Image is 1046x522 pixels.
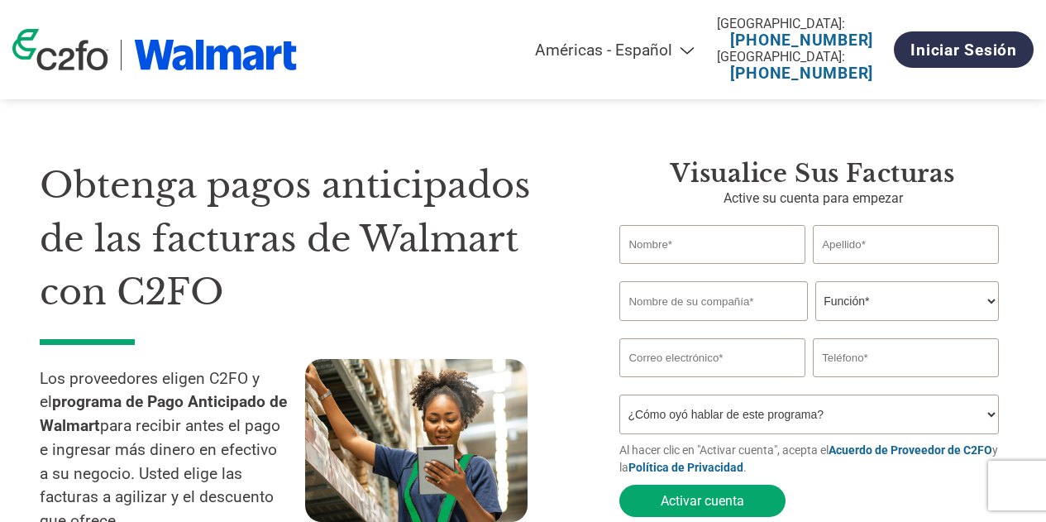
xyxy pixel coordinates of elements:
[619,225,805,264] input: Nombre*
[628,461,743,474] a: Política de Privacidad
[40,392,287,435] strong: programa de Pago Anticipado de Walmart
[894,31,1034,68] a: Iniciar sesión
[829,443,992,457] a: Acuerdo de Proveedor de C2FO
[619,338,805,377] input: Invalid Email format
[717,16,886,31] div: [GEOGRAPHIC_DATA]:
[619,442,1006,477] p: Al hacer clic en "Activar cuenta", acepta el y la .
[813,266,998,275] div: Invalid last name or last name is too long
[813,225,998,264] input: Apellido*
[813,379,998,388] div: Inavlid Phone Number
[619,266,805,275] div: Invalid first name or first name is too long
[619,379,805,388] div: Inavlid Email Address
[730,31,873,50] a: [PHONE_NUMBER]
[12,29,108,70] img: c2fo logo
[815,281,998,321] select: Title/Role
[40,159,570,319] h1: Obtenga pagos anticipados de las facturas de Walmart con C2FO
[813,338,998,377] input: Teléfono*
[619,485,786,517] button: Activar cuenta
[305,359,528,522] img: supply chain worker
[619,281,807,321] input: Nombre de su compañía*
[619,323,998,332] div: Invalid company name or company name is too long
[717,49,886,65] div: [GEOGRAPHIC_DATA]:
[730,64,873,83] a: [PHONE_NUMBER]
[134,40,297,70] img: Walmart
[619,189,1006,208] p: Active su cuenta para empezar
[619,159,1006,189] h3: Visualice sus facturas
